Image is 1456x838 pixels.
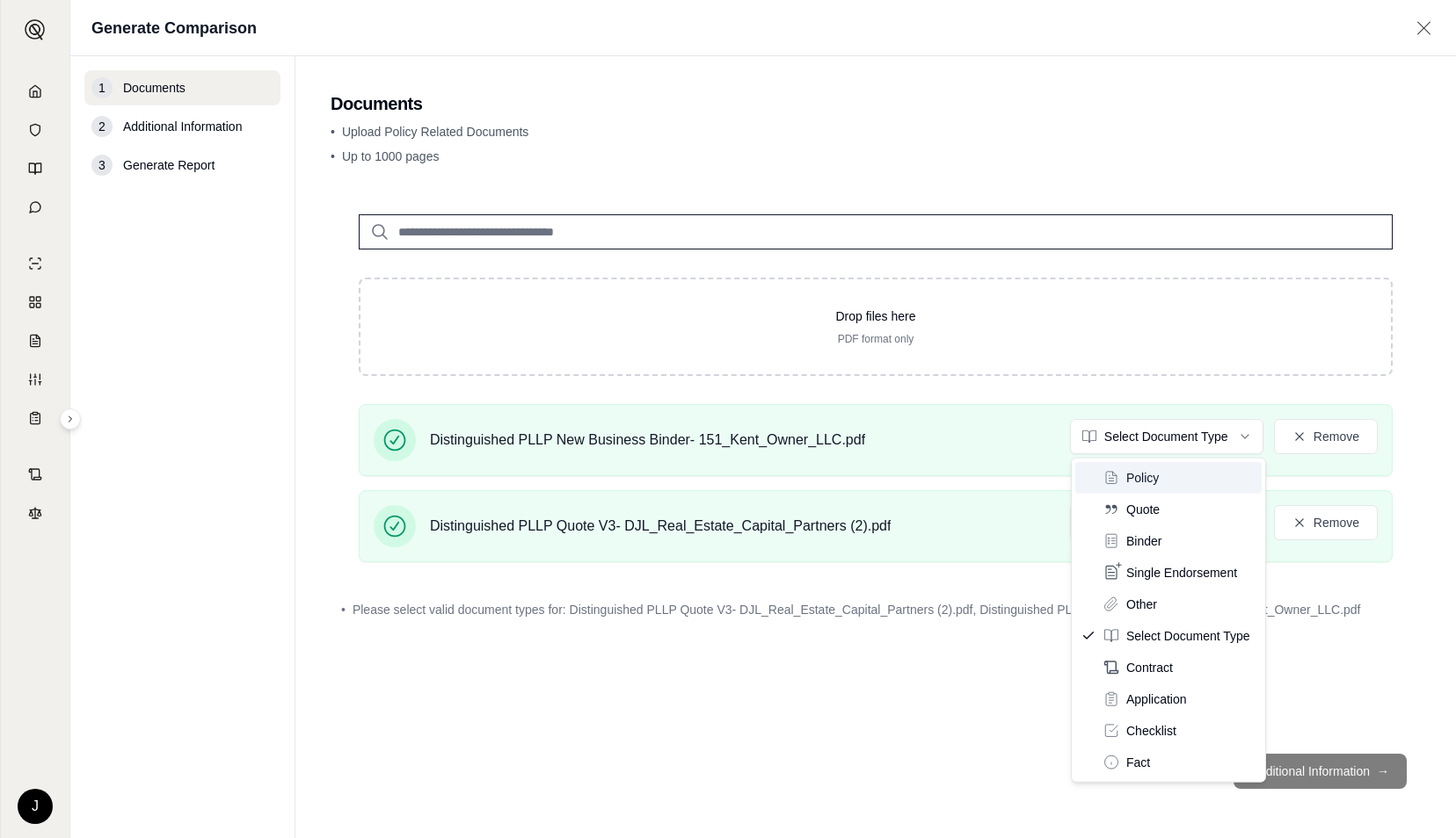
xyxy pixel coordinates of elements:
[1126,659,1173,676] span: Contract
[1126,564,1237,582] span: Single Endorsement
[1126,627,1250,645] span: Select Document Type
[1126,722,1176,740] span: Checklist
[1126,690,1187,708] span: Application
[1126,501,1160,518] span: Quote
[1126,469,1159,487] span: Policy
[1126,532,1161,550] span: Binder
[1126,596,1157,613] span: Other
[1126,754,1150,771] span: Fact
